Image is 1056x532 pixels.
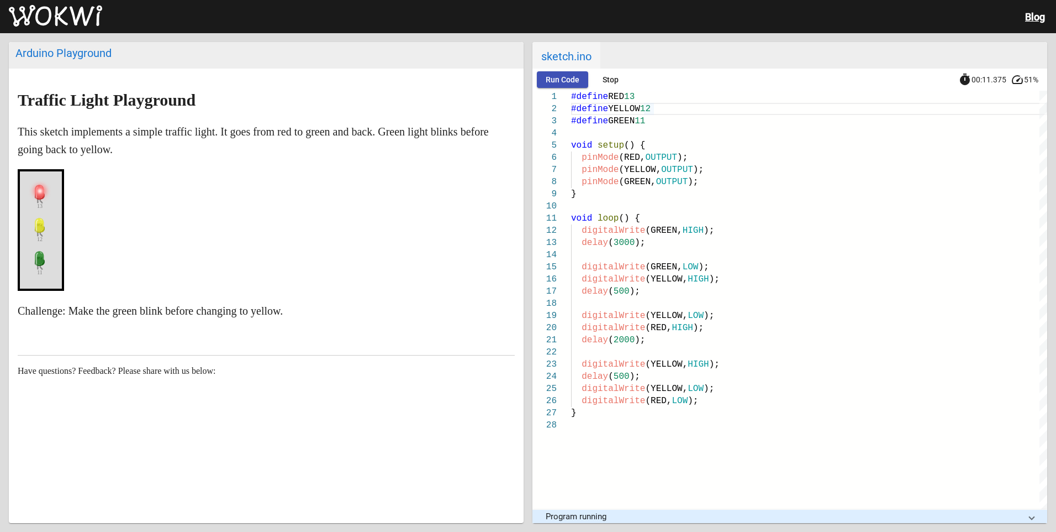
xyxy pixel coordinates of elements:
div: 28 [532,419,557,431]
span: ); [709,359,720,369]
span: 2000 [614,335,635,345]
span: ); [709,274,720,284]
div: 21 [532,334,557,346]
span: ); [704,384,714,394]
mat-expansion-panel-header: Program running [532,510,1047,523]
span: ( [608,335,614,345]
div: 6 [532,152,557,164]
button: Run Code [537,71,588,88]
span: (RED, [645,323,672,333]
span: (YELLOW, [645,359,688,369]
p: This sketch implements a simple traffic light. It goes from red to green and back. Green light bl... [18,123,515,158]
a: Blog [1025,11,1045,23]
span: HIGH [688,274,709,284]
span: (RED, [645,396,672,406]
span: digitalWrite [582,323,645,333]
span: LOW [688,311,704,321]
mat-panel-title: Program running [546,512,1021,521]
span: digitalWrite [582,274,645,284]
span: setup [598,140,624,150]
span: ( [608,286,614,296]
div: 17 [532,285,557,298]
span: ); [693,165,704,175]
span: #define [571,92,608,102]
span: digitalWrite [582,262,645,272]
span: (YELLOW, [619,165,661,175]
mat-icon: speed [1011,73,1024,86]
div: 4 [532,127,557,139]
span: } [571,189,577,199]
span: ); [693,323,704,333]
span: OUTPUT [656,177,688,187]
span: (GREEN, [645,226,682,236]
span: YELLOW [608,104,640,114]
button: Stop [593,71,628,88]
span: ); [704,226,714,236]
span: ); [688,177,698,187]
span: 500 [614,372,630,382]
div: 16 [532,273,557,285]
div: 9 [532,188,557,200]
span: () { [619,213,640,223]
span: pinMode [582,153,619,163]
span: ); [698,262,709,272]
div: 27 [532,407,557,419]
div: 2 [532,103,557,115]
span: ); [630,372,640,382]
div: 8 [532,176,557,188]
span: (YELLOW, [645,311,688,321]
span: } [571,408,577,418]
span: ( [608,238,614,248]
h1: Traffic Light Playground [18,91,515,109]
span: LOW [688,384,704,394]
span: OUTPUT [645,153,677,163]
span: ); [635,335,645,345]
span: 12 [640,104,651,114]
span: GREEN [608,116,635,126]
span: ); [688,396,698,406]
span: digitalWrite [582,226,645,236]
span: ); [630,286,640,296]
span: digitalWrite [582,396,645,406]
span: 51% [1024,76,1047,84]
span: #define [571,116,608,126]
span: void [571,140,592,150]
div: 20 [532,322,557,334]
span: sketch.ino [532,42,600,69]
span: 00:11.375 [971,75,1006,84]
div: 12 [532,225,557,237]
span: digitalWrite [582,359,645,369]
div: 13 [532,237,557,249]
div: 26 [532,395,557,407]
span: HIGH [688,359,709,369]
span: digitalWrite [582,384,645,394]
div: 14 [532,249,557,261]
div: 3 [532,115,557,127]
span: (GREEN, [619,177,656,187]
span: Run Code [546,75,579,84]
span: RED [608,92,624,102]
span: Have questions? Feedback? Please share with us below: [18,366,216,375]
span: ); [704,311,714,321]
span: #define [571,104,608,114]
span: ); [677,153,688,163]
span: HIGH [683,226,704,236]
div: 25 [532,383,557,395]
span: ( [608,372,614,382]
span: OUTPUT [661,165,693,175]
div: 1 [532,91,557,103]
div: 18 [532,298,557,310]
span: (YELLOW, [645,384,688,394]
div: 7 [532,164,557,176]
div: Arduino Playground [15,46,517,60]
span: 11 [635,116,645,126]
span: pinMode [582,165,619,175]
span: 500 [614,286,630,296]
span: LOW [683,262,699,272]
span: delay [582,238,608,248]
span: ); [635,238,645,248]
div: 15 [532,261,557,273]
span: 13 [624,92,635,102]
div: 22 [532,346,557,358]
